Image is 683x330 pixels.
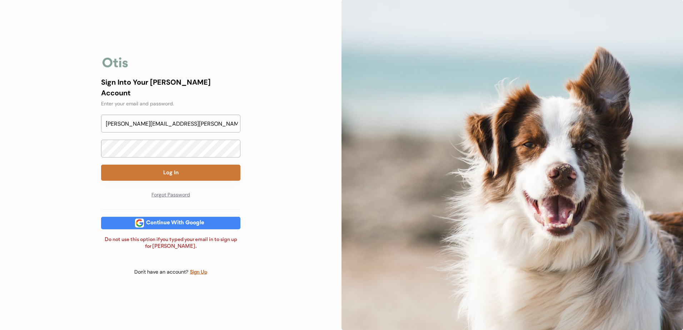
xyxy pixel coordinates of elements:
[101,115,240,132] input: Email Address
[144,220,206,226] div: Continue With Google
[190,268,208,276] div: Sign Up
[135,188,206,202] div: Forgot Password
[101,165,240,181] button: Log In
[101,100,240,107] div: Enter your email and password.
[134,269,190,276] div: Don't have an account?
[101,236,240,250] div: Do not use this option if you typed your email in to sign up for [PERSON_NAME].
[101,77,240,98] div: Sign Into Your [PERSON_NAME] Account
